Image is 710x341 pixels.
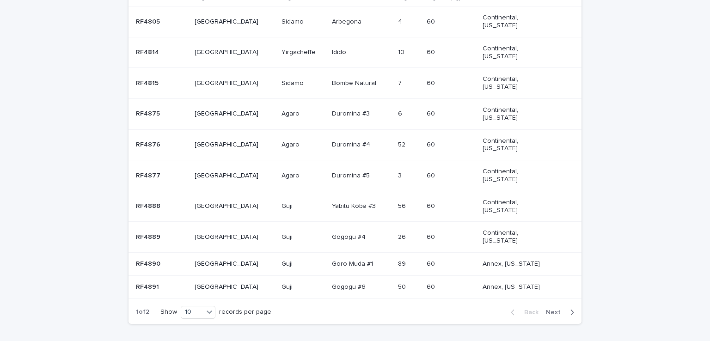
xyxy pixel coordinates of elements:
p: Idido [332,47,348,56]
p: [GEOGRAPHIC_DATA] [195,233,261,241]
p: 50 [398,281,408,291]
p: Guji [282,201,294,210]
tr: RF4891RF4891 [GEOGRAPHIC_DATA]GujiGuji Gogogu #6Gogogu #6 5050 6060 Annex, [US_STATE] [129,275,581,298]
button: Next [542,308,581,317]
p: Bombe Natural [332,78,378,87]
button: Back [503,308,542,317]
tr: RF4888RF4888 [GEOGRAPHIC_DATA]GujiGuji Yabitu Koba #3Yabitu Koba #3 5656 6060 Continental, [US_ST... [129,191,581,222]
p: 4 [398,16,404,26]
p: [GEOGRAPHIC_DATA] [195,283,261,291]
p: records per page [219,308,271,316]
p: RF4889 [136,231,162,241]
p: Duromina #5 [332,170,372,180]
p: Sidamo [282,78,306,87]
p: RF4805 [136,16,162,26]
p: Agaro [282,139,301,149]
p: 60 [427,139,437,149]
p: 3 [398,170,404,180]
p: [GEOGRAPHIC_DATA] [195,18,261,26]
p: Show [160,308,177,316]
p: [GEOGRAPHIC_DATA] [195,110,261,118]
p: RF4877 [136,170,162,180]
p: [GEOGRAPHIC_DATA] [195,172,261,180]
tr: RF4814RF4814 [GEOGRAPHIC_DATA]YirgacheffeYirgacheffe IdidoIdido 1010 6060 Continental, [US_STATE] [129,37,581,68]
p: 60 [427,47,437,56]
p: 52 [398,139,407,149]
tr: RF4875RF4875 [GEOGRAPHIC_DATA]AgaroAgaro Duromina #3Duromina #3 66 6060 Continental, [US_STATE] [129,98,581,129]
p: 10 [398,47,406,56]
tr: RF4876RF4876 [GEOGRAPHIC_DATA]AgaroAgaro Duromina #4Duromina #4 5252 6060 Continental, [US_STATE] [129,129,581,160]
p: Goro Muda #1 [332,258,375,268]
p: Guji [282,231,294,241]
p: 60 [427,258,437,268]
p: RF4876 [136,139,162,149]
p: Arbegona [332,16,363,26]
p: 6 [398,108,404,118]
p: 60 [427,281,437,291]
p: 60 [427,108,437,118]
p: RF4888 [136,201,162,210]
span: Back [519,309,539,316]
p: 89 [398,258,408,268]
p: 60 [427,170,437,180]
tr: RF4889RF4889 [GEOGRAPHIC_DATA]GujiGuji Gogogu #4Gogogu #4 2626 6060 Continental, [US_STATE] [129,222,581,253]
p: Duromina #3 [332,108,372,118]
p: 60 [427,201,437,210]
p: 7 [398,78,404,87]
tr: RF4890RF4890 [GEOGRAPHIC_DATA]GujiGuji Goro Muda #1Goro Muda #1 8989 6060 Annex, [US_STATE] [129,252,581,275]
tr: RF4815RF4815 [GEOGRAPHIC_DATA]SidamoSidamo Bombe NaturalBombe Natural 77 6060 Continental, [US_ST... [129,68,581,99]
p: 60 [427,231,437,241]
p: Yirgacheffe [282,47,318,56]
p: 60 [427,16,437,26]
p: 56 [398,201,408,210]
p: Agaro [282,170,301,180]
div: 10 [181,307,203,317]
p: Yabitu Koba #3 [332,201,378,210]
p: RF4875 [136,108,162,118]
p: Agaro [282,108,301,118]
p: Duromina #4 [332,139,372,149]
p: [GEOGRAPHIC_DATA] [195,260,261,268]
p: RF4815 [136,78,160,87]
span: Next [546,309,566,316]
p: 26 [398,231,408,241]
p: RF4814 [136,47,161,56]
p: [GEOGRAPHIC_DATA] [195,202,261,210]
p: RF4890 [136,258,162,268]
p: Gogogu #6 [332,281,367,291]
tr: RF4805RF4805 [GEOGRAPHIC_DATA]SidamoSidamo ArbegonaArbegona 44 6060 Continental, [US_STATE] [129,6,581,37]
p: [GEOGRAPHIC_DATA] [195,141,261,149]
p: Sidamo [282,16,306,26]
p: 1 of 2 [129,301,157,323]
p: [GEOGRAPHIC_DATA] [195,79,261,87]
p: RF4891 [136,281,161,291]
p: Guji [282,281,294,291]
p: 60 [427,78,437,87]
tr: RF4877RF4877 [GEOGRAPHIC_DATA]AgaroAgaro Duromina #5Duromina #5 33 6060 Continental, [US_STATE] [129,160,581,191]
p: Guji [282,258,294,268]
p: Gogogu #4 [332,231,367,241]
p: [GEOGRAPHIC_DATA] [195,49,261,56]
